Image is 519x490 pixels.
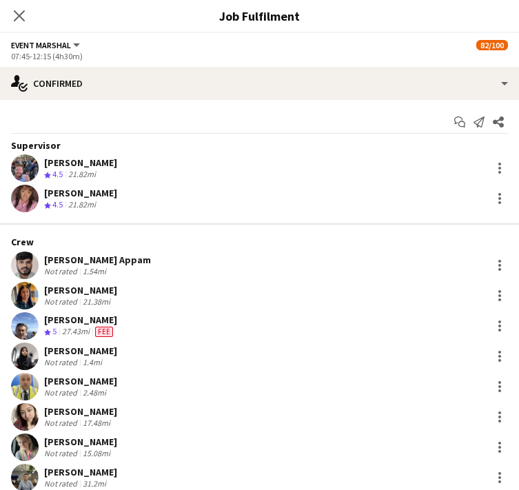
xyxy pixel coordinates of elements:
div: 17.48mi [80,418,113,428]
div: Crew has different fees then in role [92,326,116,338]
div: 21.82mi [65,199,99,211]
div: Not rated [44,266,80,276]
span: 82/100 [476,40,508,50]
div: 07:45-12:15 (4h30m) [11,51,508,61]
div: Not rated [44,448,80,458]
div: 1.54mi [80,266,109,276]
div: [PERSON_NAME] Appam [44,254,151,266]
div: Not rated [44,418,80,428]
div: Not rated [44,357,80,367]
span: Fee [95,327,113,337]
span: Event Marshal [11,40,71,50]
button: Event Marshal [11,40,82,50]
div: 31.2mi [80,478,109,489]
div: [PERSON_NAME] [44,466,117,478]
div: Not rated [44,296,80,307]
div: 1.4mi [80,357,105,367]
span: 4.5 [52,169,63,179]
span: 4.5 [52,199,63,210]
div: 2.48mi [80,387,109,398]
div: 21.82mi [65,169,99,181]
span: 5 [52,326,57,336]
div: Not rated [44,478,80,489]
div: 27.43mi [59,326,92,338]
div: 15.08mi [80,448,113,458]
div: Not rated [44,387,80,398]
div: [PERSON_NAME] [44,405,117,418]
div: [PERSON_NAME] [44,436,117,448]
div: [PERSON_NAME] [44,345,117,357]
div: [PERSON_NAME] [44,314,117,326]
div: 21.38mi [80,296,113,307]
div: [PERSON_NAME] [44,375,117,387]
div: [PERSON_NAME] [44,156,117,169]
div: [PERSON_NAME] [44,187,117,199]
div: [PERSON_NAME] [44,284,117,296]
